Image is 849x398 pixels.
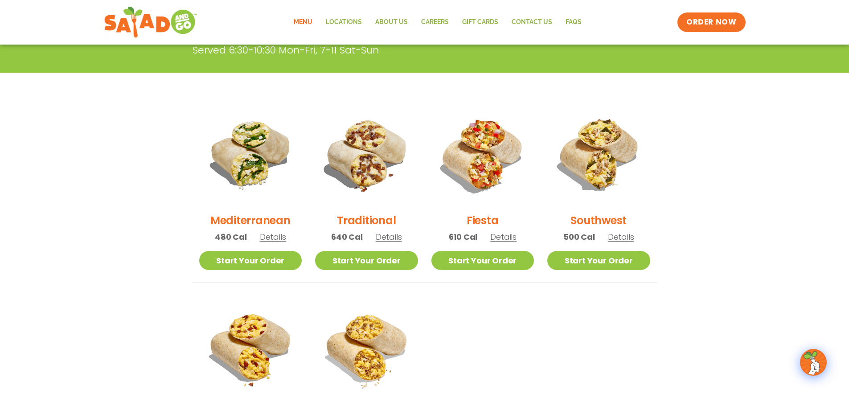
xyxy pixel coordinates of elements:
[331,231,363,243] span: 640 Cal
[547,103,650,206] img: Product photo for Southwest
[315,103,418,206] img: Product photo for Traditional
[801,350,826,375] img: wpChatIcon
[369,12,414,33] a: About Us
[490,231,517,242] span: Details
[376,231,402,242] span: Details
[455,12,505,33] a: GIFT CARDS
[319,12,369,33] a: Locations
[686,17,736,28] span: ORDER NOW
[210,213,291,228] h2: Mediterranean
[193,43,589,57] p: Served 6:30-10:30 Mon-Fri, 7-11 Sat-Sun
[608,231,634,242] span: Details
[431,251,534,270] a: Start Your Order
[570,213,627,228] h2: Southwest
[559,12,588,33] a: FAQs
[505,12,559,33] a: Contact Us
[414,12,455,33] a: Careers
[104,4,198,40] img: new-SAG-logo-768×292
[337,213,396,228] h2: Traditional
[215,231,247,243] span: 480 Cal
[287,12,319,33] a: Menu
[467,213,499,228] h2: Fiesta
[287,12,588,33] nav: Menu
[199,103,302,206] img: Product photo for Mediterranean Breakfast Burrito
[449,231,478,243] span: 610 Cal
[547,251,650,270] a: Start Your Order
[315,251,418,270] a: Start Your Order
[677,12,745,32] a: ORDER NOW
[563,231,595,243] span: 500 Cal
[199,251,302,270] a: Start Your Order
[260,231,286,242] span: Details
[431,103,534,206] img: Product photo for Fiesta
